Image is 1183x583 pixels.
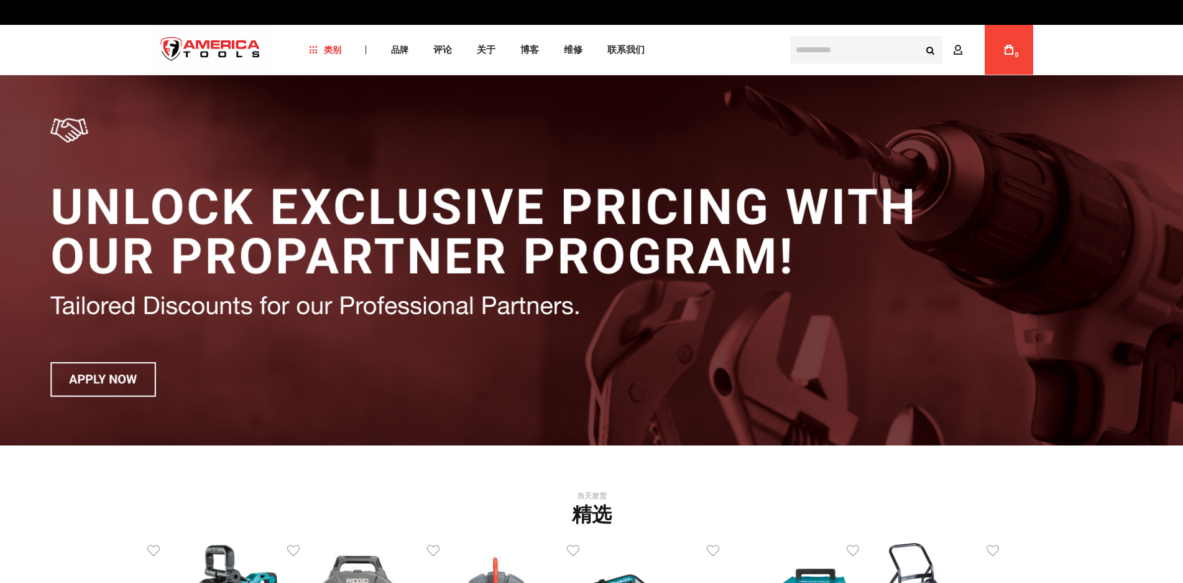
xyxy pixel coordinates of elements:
a: 关于 [471,42,501,58]
a: 联系我们 [602,42,650,58]
font: 评论 [433,44,452,55]
a: 品牌 [385,42,414,58]
font: 帐户 [967,45,985,55]
font: 维修 [564,44,582,55]
font: 当天发货 [577,492,607,500]
a: 维修 [558,42,588,58]
font: 关于 [477,44,495,55]
font: 类别 [324,45,341,55]
a: 类别 [304,42,347,58]
img: 美国工具 [150,27,271,73]
a: 博客 [515,42,545,58]
font: 联系我们 [607,44,645,55]
font: 博客 [520,44,539,55]
a: 商店徽标 [150,27,271,73]
a: 评论 [428,42,458,58]
font: 品牌 [391,45,408,55]
font: 精选 [572,503,612,526]
button: 搜索 [919,38,942,62]
a: 0 [997,25,1021,75]
font: 0 [1015,52,1019,58]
